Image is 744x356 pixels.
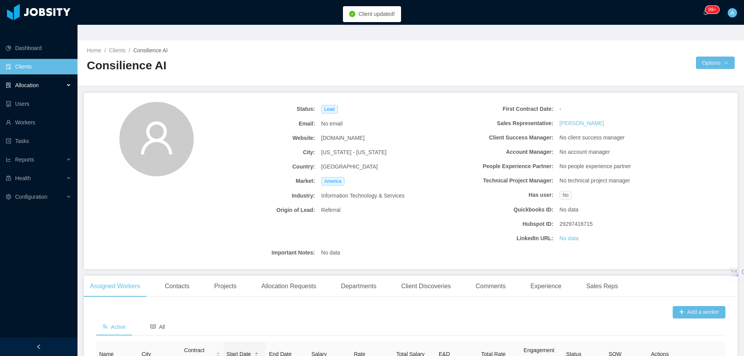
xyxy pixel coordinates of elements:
b: Status: [202,105,315,113]
span: Referral [321,206,341,214]
a: icon: profileTasks [6,133,71,149]
b: Hubspot ID: [440,220,553,228]
b: Client Success Manager: [440,134,553,142]
a: Clients [109,47,126,53]
div: - [556,102,676,116]
span: Information Technology & Services [321,192,405,200]
a: Home [87,47,101,53]
span: [GEOGRAPHIC_DATA] [321,163,378,171]
b: People Experience Partner: [440,162,553,170]
div: Allocation Requests [255,275,322,297]
b: Has user: [440,191,553,199]
span: Reports [15,157,34,163]
span: No email [321,120,343,128]
span: Active [102,324,126,330]
span: All [150,324,165,330]
h2: Consilience AI [87,58,411,74]
div: No client success manager [556,131,676,145]
i: icon: solution [6,83,11,88]
div: Departments [335,275,383,297]
div: Comments [470,275,512,297]
i: icon: read [150,324,156,329]
span: America [321,177,344,186]
button: icon: plusAdd a worker [673,306,725,318]
b: Technical Project Manager: [440,177,553,185]
a: icon: robotUsers [6,96,71,112]
i: icon: setting [6,194,11,199]
b: Sales Representative: [440,119,553,127]
span: Health [15,175,31,181]
i: icon: medicine-box [6,175,11,181]
div: Contacts [159,275,196,297]
span: A [730,8,734,17]
b: First Contract Date: [440,105,553,113]
span: / [129,47,130,53]
b: City: [202,148,315,157]
div: Assigned Workers [84,275,146,297]
b: Important Notes: [202,249,315,257]
b: Email: [202,120,315,128]
a: icon: pie-chartDashboard [6,40,71,56]
span: Allocation [15,82,39,88]
button: Optionsicon: down [696,57,735,69]
i: icon: line-chart [6,157,11,162]
a: icon: auditClients [6,59,71,74]
b: Origin of Lead: [202,206,315,214]
div: Client Discoveries [395,275,457,297]
b: Website: [202,134,315,142]
div: No technical project manager [556,174,676,188]
i: icon: caret-up [254,351,258,354]
b: Quickbooks ID: [440,206,553,214]
b: LinkedIn URL: [440,234,553,242]
b: Market: [202,177,315,185]
i: icon: check-circle [349,11,355,17]
i: icon: user [138,119,175,157]
i: icon: caret-up [216,351,220,354]
div: Experience [524,275,568,297]
b: Country: [202,163,315,171]
span: [DOMAIN_NAME] [321,134,365,142]
i: icon: team [102,324,108,329]
a: [PERSON_NAME] [560,119,604,127]
span: No data [560,206,579,214]
span: No data [321,249,340,257]
div: Projects [208,275,243,297]
span: [US_STATE] - [US_STATE] [321,148,387,157]
a: No data [560,234,579,242]
span: 29297416715 [560,220,593,228]
div: No account manager [556,145,676,159]
span: Lead [321,105,338,114]
span: No [560,191,572,199]
b: Industry: [202,192,315,200]
a: icon: userWorkers [6,115,71,130]
div: No people experience partner [556,159,676,174]
span: Consilience AI [133,47,168,53]
i: icon: left [36,344,41,349]
span: Client updated! [358,11,395,17]
b: Account Manager: [440,148,553,156]
span: / [104,47,106,53]
div: Sales Reps [580,275,624,297]
span: Configuration [15,194,47,200]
